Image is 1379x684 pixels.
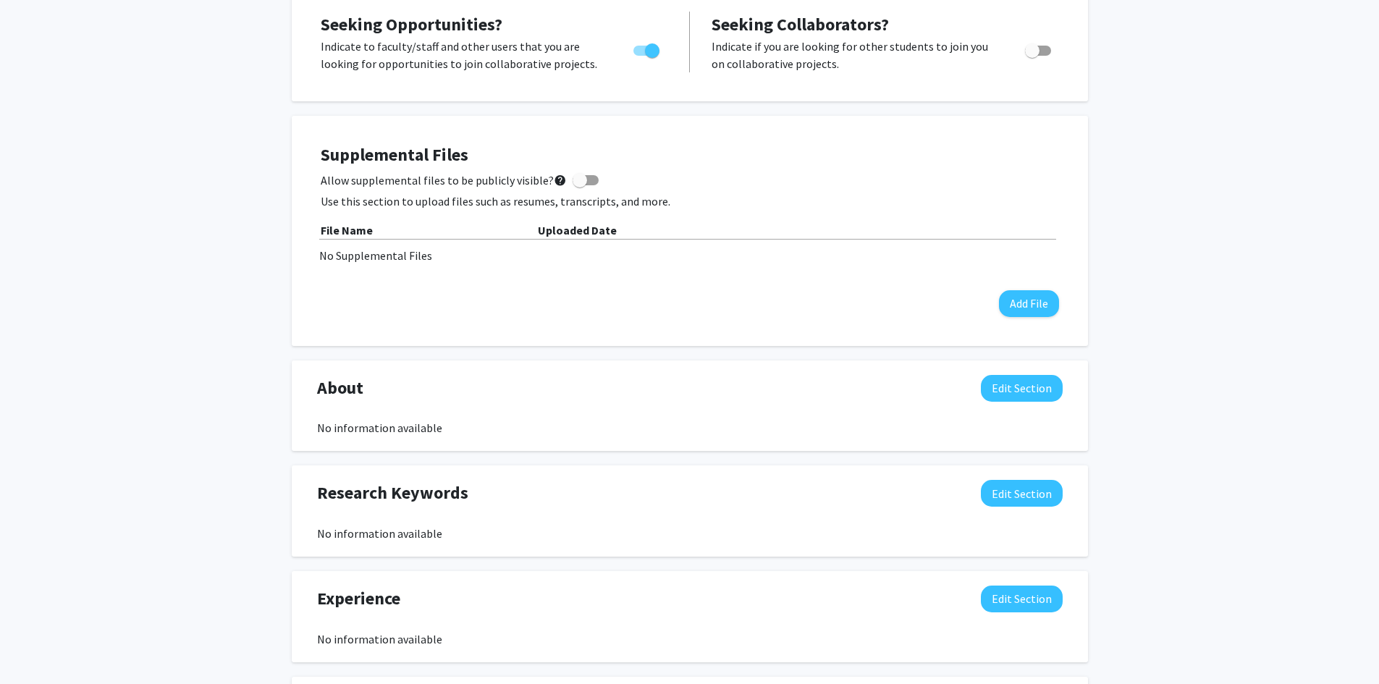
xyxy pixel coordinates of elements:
iframe: Chat [11,619,62,673]
div: No information available [317,630,1063,648]
p: Indicate to faculty/staff and other users that you are looking for opportunities to join collabor... [321,38,606,72]
button: Add File [999,290,1059,317]
mat-icon: help [554,172,567,189]
span: Allow supplemental files to be publicly visible? [321,172,567,189]
span: Experience [317,586,400,612]
span: Research Keywords [317,480,468,506]
b: File Name [321,223,373,237]
span: Seeking Opportunities? [321,13,502,35]
span: Seeking Collaborators? [712,13,889,35]
button: Edit Experience [981,586,1063,612]
div: Toggle [628,38,667,59]
div: No information available [317,419,1063,436]
div: No information available [317,525,1063,542]
p: Indicate if you are looking for other students to join you on collaborative projects. [712,38,998,72]
b: Uploaded Date [538,223,617,237]
div: No Supplemental Files [319,247,1060,264]
p: Use this section to upload files such as resumes, transcripts, and more. [321,193,1059,210]
div: Toggle [1019,38,1059,59]
button: Edit About [981,375,1063,402]
span: About [317,375,363,401]
button: Edit Research Keywords [981,480,1063,507]
h4: Supplemental Files [321,145,1059,166]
